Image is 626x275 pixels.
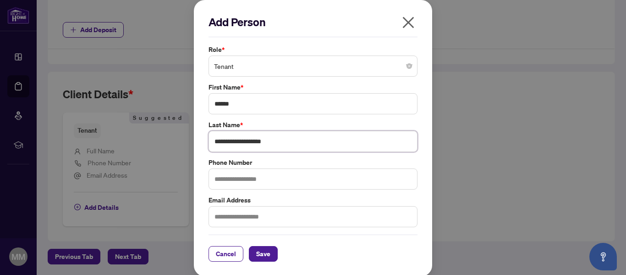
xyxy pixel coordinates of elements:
label: Role [209,45,417,55]
label: Email Address [209,195,417,205]
span: Save [256,247,270,261]
button: Open asap [589,243,617,270]
span: Cancel [216,247,236,261]
button: Cancel [209,246,243,262]
span: Tenant [214,57,412,75]
label: Last Name [209,120,417,130]
label: Phone Number [209,157,417,168]
span: close-circle [406,63,412,69]
label: First Name [209,82,417,92]
button: Save [249,246,278,262]
h2: Add Person [209,15,417,29]
span: close [401,15,416,30]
